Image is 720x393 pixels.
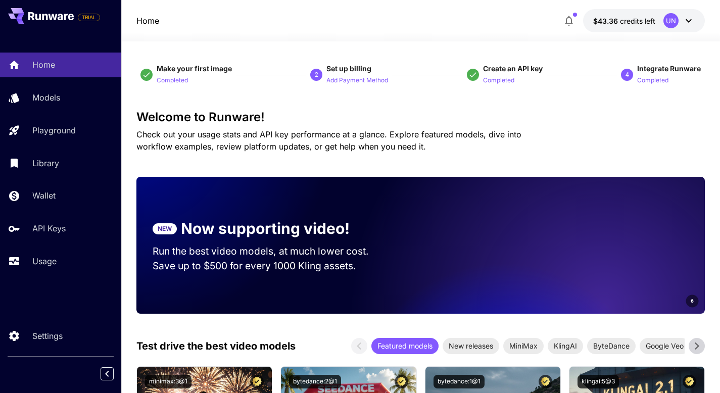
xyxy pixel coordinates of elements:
button: $43.35914UN [583,9,705,32]
button: Certified Model – Vetted for best performance and includes a commercial license. [539,375,552,388]
button: bytedance:2@1 [289,375,341,388]
button: Completed [483,74,514,86]
span: Make your first image [157,64,232,73]
div: Collapse sidebar [108,365,121,383]
a: Home [136,15,159,27]
h3: Welcome to Runware! [136,110,705,124]
button: Collapse sidebar [101,367,114,380]
span: Check out your usage stats and API key performance at a glance. Explore featured models, dive int... [136,129,521,152]
button: Completed [637,74,668,86]
p: NEW [158,224,172,233]
div: ByteDance [587,338,636,354]
button: klingai:5@3 [578,375,619,388]
button: Completed [157,74,188,86]
button: Certified Model – Vetted for best performance and includes a commercial license. [395,375,408,388]
span: KlingAI [548,340,583,351]
div: $43.35914 [593,16,655,26]
button: Certified Model – Vetted for best performance and includes a commercial license. [683,375,696,388]
p: Home [32,59,55,71]
span: Add your payment card to enable full platform functionality. [78,11,100,23]
span: 6 [691,297,694,305]
button: Certified Model – Vetted for best performance and includes a commercial license. [250,375,264,388]
span: TRIAL [78,14,100,21]
p: Wallet [32,189,56,202]
span: New releases [443,340,499,351]
p: API Keys [32,222,66,234]
div: MiniMax [503,338,544,354]
span: Create an API key [483,64,543,73]
p: Playground [32,124,76,136]
div: UN [663,13,679,28]
nav: breadcrumb [136,15,159,27]
p: Completed [483,76,514,85]
button: Add Payment Method [326,74,388,86]
button: minimax:3@1 [145,375,191,388]
p: Completed [157,76,188,85]
p: Library [32,157,59,169]
div: Featured models [371,338,439,354]
div: Google Veo [640,338,690,354]
span: MiniMax [503,340,544,351]
p: Completed [637,76,668,85]
p: Run the best video models, at much lower cost. [153,244,388,259]
span: credits left [620,17,655,25]
p: Now supporting video! [181,217,350,240]
p: Test drive the best video models [136,338,296,354]
span: ByteDance [587,340,636,351]
div: New releases [443,338,499,354]
span: Set up billing [326,64,371,73]
span: Integrate Runware [637,64,701,73]
p: Settings [32,330,63,342]
p: Save up to $500 for every 1000 Kling assets. [153,259,388,273]
p: Usage [32,255,57,267]
p: Add Payment Method [326,76,388,85]
span: $43.36 [593,17,620,25]
div: KlingAI [548,338,583,354]
button: bytedance:1@1 [434,375,485,388]
p: 4 [626,70,629,79]
span: Featured models [371,340,439,351]
p: 2 [315,70,318,79]
p: Models [32,91,60,104]
span: Google Veo [640,340,690,351]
